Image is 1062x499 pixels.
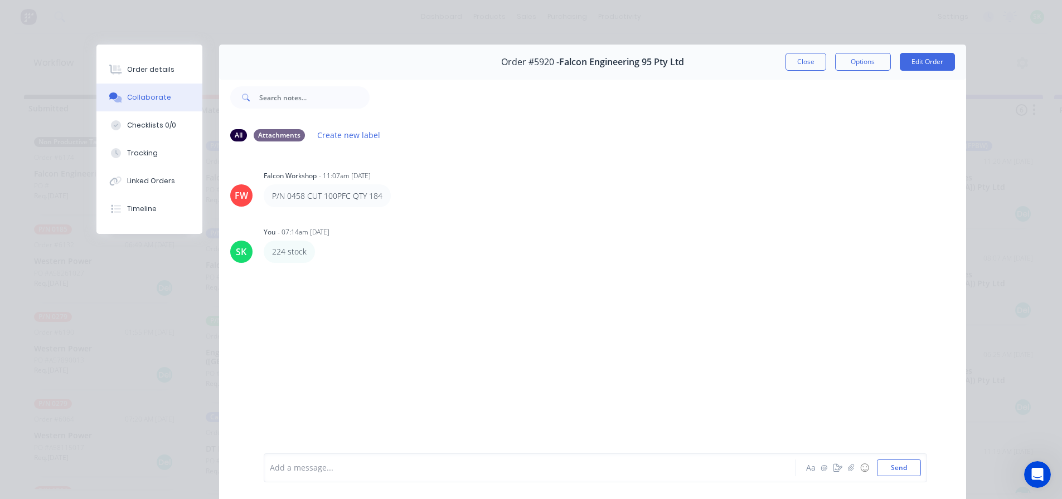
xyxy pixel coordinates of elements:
[236,245,246,258] div: SK
[559,57,684,67] span: Falcon Engineering 95 Pty Ltd
[835,53,891,71] button: Options
[264,227,275,237] div: You
[272,190,382,202] div: P/N 0458 CUT 100PFC QTY 184
[254,129,305,141] div: Attachments
[96,84,202,111] button: Collaborate
[278,227,329,237] div: - 07:14am [DATE]
[127,120,176,130] div: Checklists 0/0
[96,56,202,84] button: Order details
[804,461,818,474] button: Aa
[877,459,921,476] button: Send
[1024,461,1051,488] iframe: Intercom live chat
[272,246,307,257] p: 224 stock
[127,92,171,102] div: Collaborate
[127,204,157,214] div: Timeline
[900,53,955,71] button: Edit Order
[818,461,831,474] button: @
[259,86,370,109] input: Search notes...
[501,57,559,67] span: Order #5920 -
[127,176,175,186] div: Linked Orders
[96,195,202,223] button: Timeline
[96,139,202,167] button: Tracking
[230,129,247,141] div: All
[858,461,871,474] button: ☺
[235,189,248,202] div: FW
[319,171,371,181] div: - 11:07am [DATE]
[127,65,174,75] div: Order details
[264,171,317,181] div: Falcon Workshop
[96,167,202,195] button: Linked Orders
[96,111,202,139] button: Checklists 0/0
[785,53,826,71] button: Close
[312,128,386,143] button: Create new label
[127,148,158,158] div: Tracking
